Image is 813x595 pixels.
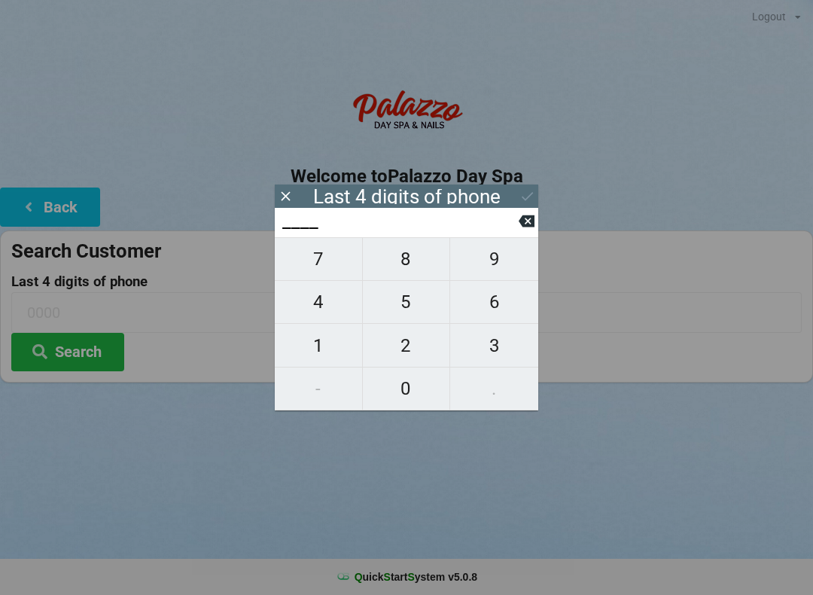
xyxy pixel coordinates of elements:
span: 2 [363,330,450,362]
button: 3 [450,324,538,367]
button: 6 [450,281,538,324]
span: 1 [275,330,362,362]
button: 8 [363,237,451,281]
div: Last 4 digits of phone [313,189,501,204]
span: 9 [450,243,538,275]
span: 3 [450,330,538,362]
button: 0 [363,368,451,410]
span: 5 [363,286,450,318]
button: 7 [275,237,363,281]
button: 9 [450,237,538,281]
button: 2 [363,324,451,367]
span: 6 [450,286,538,318]
span: 7 [275,243,362,275]
span: 8 [363,243,450,275]
button: 4 [275,281,363,324]
span: 4 [275,286,362,318]
button: 1 [275,324,363,367]
span: 0 [363,373,450,404]
button: 5 [363,281,451,324]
